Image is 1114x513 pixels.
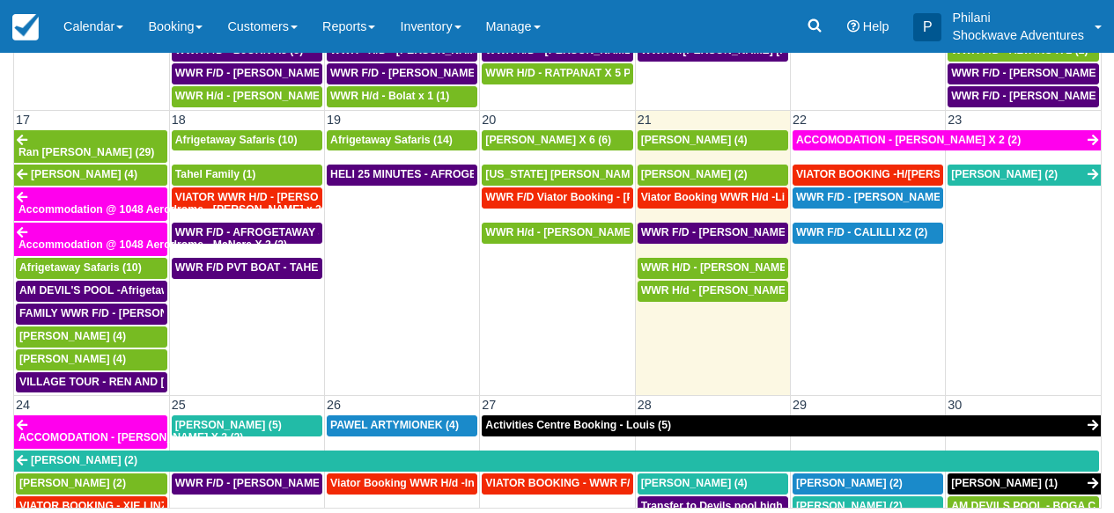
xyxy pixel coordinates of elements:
a: Viator Booking WWR H/d -Inchbald [PERSON_NAME] X 4 (4) [327,473,477,495]
span: VIATOR BOOKING - XIE LINZHEN X4 (4) [19,500,223,512]
a: WWR F/D PVT BOAT - TAHEL FAMILY x 5 (1) [172,258,322,279]
span: ACCOMODATION - [PERSON_NAME] X 2 (2) [796,134,1021,146]
span: Transfer to Devils pool high tea- [PERSON_NAME] X4 (4) [641,500,931,512]
a: WWR F/D - CALILLI X2 (2) [793,223,943,244]
span: 28 [636,398,653,412]
span: 29 [791,398,808,412]
a: WWR H/d - [PERSON_NAME] x2 (2) [482,223,632,244]
span: WWR H/d - Bolat x 1 (1) [330,90,449,102]
a: [PERSON_NAME] (4) [14,165,167,186]
span: Afrigetaway Safaris (10) [19,261,142,274]
span: [PERSON_NAME] (4) [19,330,126,342]
a: Afrigetaway Safaris (14) [327,130,477,151]
span: ACCOMODATION - [PERSON_NAME] X 2 (2) [18,431,243,443]
span: VIATOR WWR H/D - [PERSON_NAME] 3 (3) [175,191,393,203]
a: Tahel Family (1) [172,165,322,186]
a: [US_STATE] [PERSON_NAME] (1) [482,165,632,186]
span: Tahel Family (1) [175,168,256,180]
a: [PERSON_NAME] (4) [638,130,788,151]
span: 20 [480,113,498,127]
div: P [913,13,941,41]
span: Accommodation @ 1048 Aerodrome - [PERSON_NAME] x 2 (2) [18,203,337,216]
span: WWR F/D PVT BOAT - TAHEL FAMILY x 5 (1) [175,261,401,274]
a: Viator Booking WWR H/d -Li, Jiahao X 2 (2) [638,187,788,209]
a: WWR F/D - [PERSON_NAME] X 4 (4) [948,86,1099,107]
a: [PERSON_NAME] (2) [638,165,788,186]
span: WWR F/D - [PERSON_NAME] X 2 (2) [175,67,359,79]
a: VIATOR BOOKING -H/[PERSON_NAME] X 4 (4) [793,165,943,186]
span: 24 [14,398,32,412]
span: [PERSON_NAME] (2) [951,168,1058,180]
a: WWR H/d - [PERSON_NAME] X6 (6) [638,281,788,302]
span: WWR H/d - [PERSON_NAME] X 2 (2) [175,90,359,102]
span: WWR H/D - RATPANAT X 5 PLUS 1 (5) [485,67,677,79]
a: PAWEL ARTYMIONEK (4) [327,415,477,436]
span: WWR F/D - AFROGETAWAY SAFARIS X5 (5) [175,226,397,238]
span: HELI 25 MINUTES - AFROGETAWAY SAFARIS X5 (5) [330,168,594,180]
span: [US_STATE] [PERSON_NAME] (1) [485,168,657,180]
a: HELI 25 MINUTES - AFROGETAWAY SAFARIS X5 (5) [327,165,477,186]
a: [PERSON_NAME] (2) [16,473,167,495]
span: Accommodation @ 1048 Aerodrome - MaNare X 2 (2) [18,238,287,251]
span: [PERSON_NAME] (5) [175,419,282,431]
span: 26 [325,398,343,412]
span: 27 [480,398,498,412]
span: 17 [14,113,32,127]
span: [PERSON_NAME] (2) [796,500,903,512]
a: [PERSON_NAME] (4) [638,473,788,495]
span: Ran [PERSON_NAME] (29) [18,146,154,158]
a: WWR F/D Viator Booking - [PERSON_NAME] X1 (1) [482,187,632,209]
span: 30 [946,398,963,412]
a: WWR H/d - [PERSON_NAME] X 2 (2) [172,86,322,107]
span: FAMILY WWR F/D - [PERSON_NAME] X4 (4) [19,307,241,319]
span: 22 [791,113,808,127]
span: [PERSON_NAME] (4) [641,477,748,489]
a: [PERSON_NAME] (4) [16,349,167,370]
span: WWR H/D - [PERSON_NAME] X 1 (1) [641,261,826,274]
a: AM DEVIL'S POOL -Afrigetaway Safaris X5 (5) [16,281,167,302]
span: WWR F/D - [PERSON_NAME] X4 (4) [641,226,822,238]
a: VIATOR WWR H/D - [PERSON_NAME] 3 (3) [172,187,322,209]
span: [PERSON_NAME] (2) [796,477,903,489]
a: WWR H/D - RATPANAT X 5 PLUS 1 (5) [482,63,632,84]
span: 19 [325,113,343,127]
a: Afrigetaway Safaris (10) [172,130,322,151]
span: Afrigetaway Safaris (14) [330,134,453,146]
span: WWR H/d - [PERSON_NAME] x2 (2) [485,226,665,238]
a: WWR F/D - [PERSON_NAME] X 3 (4) [948,63,1099,84]
span: Viator Booking WWR H/d -Li, Jiahao X 2 (2) [641,191,860,203]
img: checkfront-main-nav-mini-logo.png [12,14,39,40]
a: WWR H/d - Bolat x 1 (1) [327,86,477,107]
a: WWR F/D - [PERSON_NAME] X3 (3) [327,63,477,84]
a: [PERSON_NAME] (1) [948,473,1101,495]
a: [PERSON_NAME] (4) [16,326,167,348]
a: FAMILY WWR F/D - [PERSON_NAME] X4 (4) [16,304,167,325]
span: Help [863,19,889,33]
span: [PERSON_NAME] X 6 (6) [485,134,611,146]
a: Afrigetaway Safaris (10) [16,258,167,279]
span: VIATOR BOOKING - WWR F/[PERSON_NAME], [PERSON_NAME] 4 (4) [485,477,842,489]
i: Help [847,20,859,33]
a: WWR F/D - [PERSON_NAME] (5) [172,473,322,495]
span: WWR H/d - [PERSON_NAME] X6 (6) [641,284,822,297]
a: [PERSON_NAME] (2) [14,451,1099,472]
span: Activities Centre Booking - Louis (5) [485,419,671,431]
span: 23 [946,113,963,127]
span: WWR F/D - [PERSON_NAME] X3 (3) [330,67,511,79]
span: WWR F/D - [PERSON_NAME] (5) [175,477,340,489]
a: ACCOMODATION - [PERSON_NAME] X 2 (2) [14,415,167,449]
span: Afrigetaway Safaris (10) [175,134,298,146]
span: [PERSON_NAME] (4) [19,353,126,365]
a: VILLAGE TOUR - REN AND [PERSON_NAME] X4 (4) [16,372,167,393]
span: 18 [170,113,188,127]
span: [PERSON_NAME] (2) [641,168,748,180]
a: WWR H/D - [PERSON_NAME] X 1 (1) [638,258,788,279]
span: [PERSON_NAME] (1) [951,477,1058,489]
p: Philani [952,9,1084,26]
span: 21 [636,113,653,127]
span: 25 [170,398,188,412]
a: [PERSON_NAME] (2) [948,165,1101,186]
span: VIATOR BOOKING -H/[PERSON_NAME] X 4 (4) [796,168,1033,180]
span: PAWEL ARTYMIONEK (4) [330,419,459,431]
a: WWR F/D - AFROGETAWAY SAFARIS X5 (5) [172,223,322,244]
